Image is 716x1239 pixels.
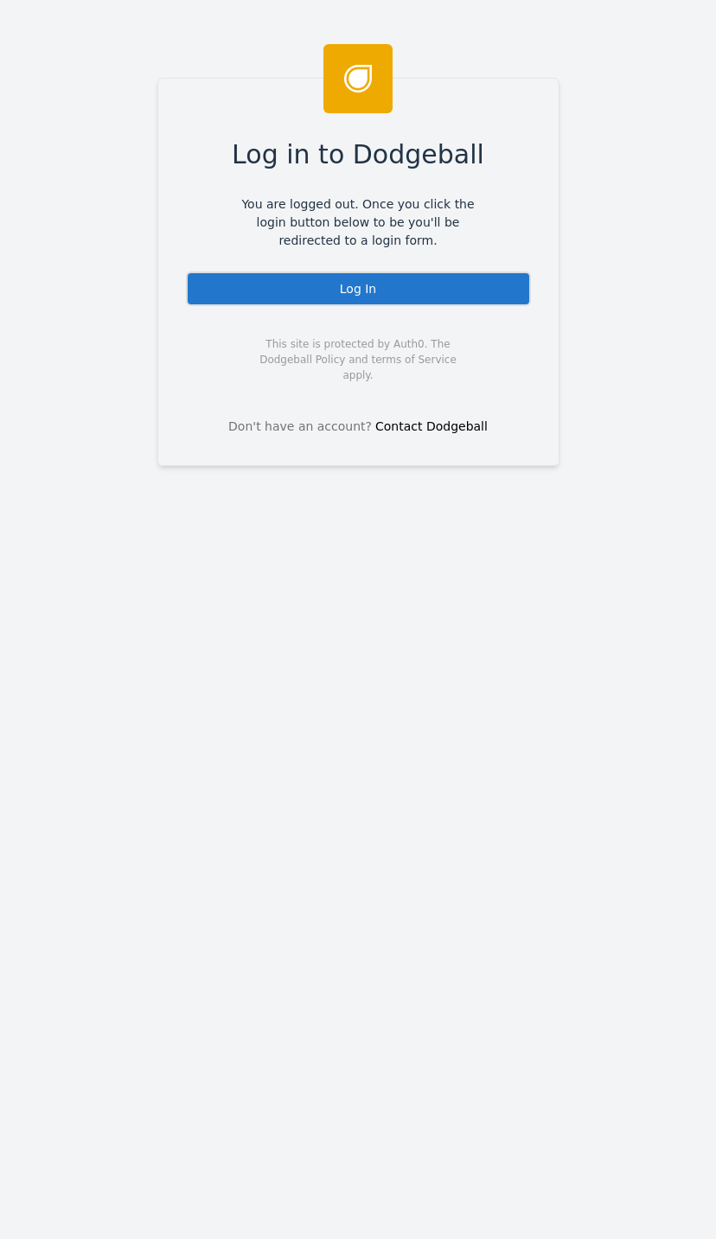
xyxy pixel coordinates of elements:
div: Log In [186,271,531,306]
span: You are logged out. Once you click the login button below to be you'll be redirected to a login f... [229,195,488,250]
span: This site is protected by Auth0. The Dodgeball Policy and terms of Service apply. [245,336,472,383]
a: Contact Dodgeball [375,419,488,433]
span: Don't have an account? [228,418,372,436]
span: Log in to Dodgeball [232,135,484,174]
